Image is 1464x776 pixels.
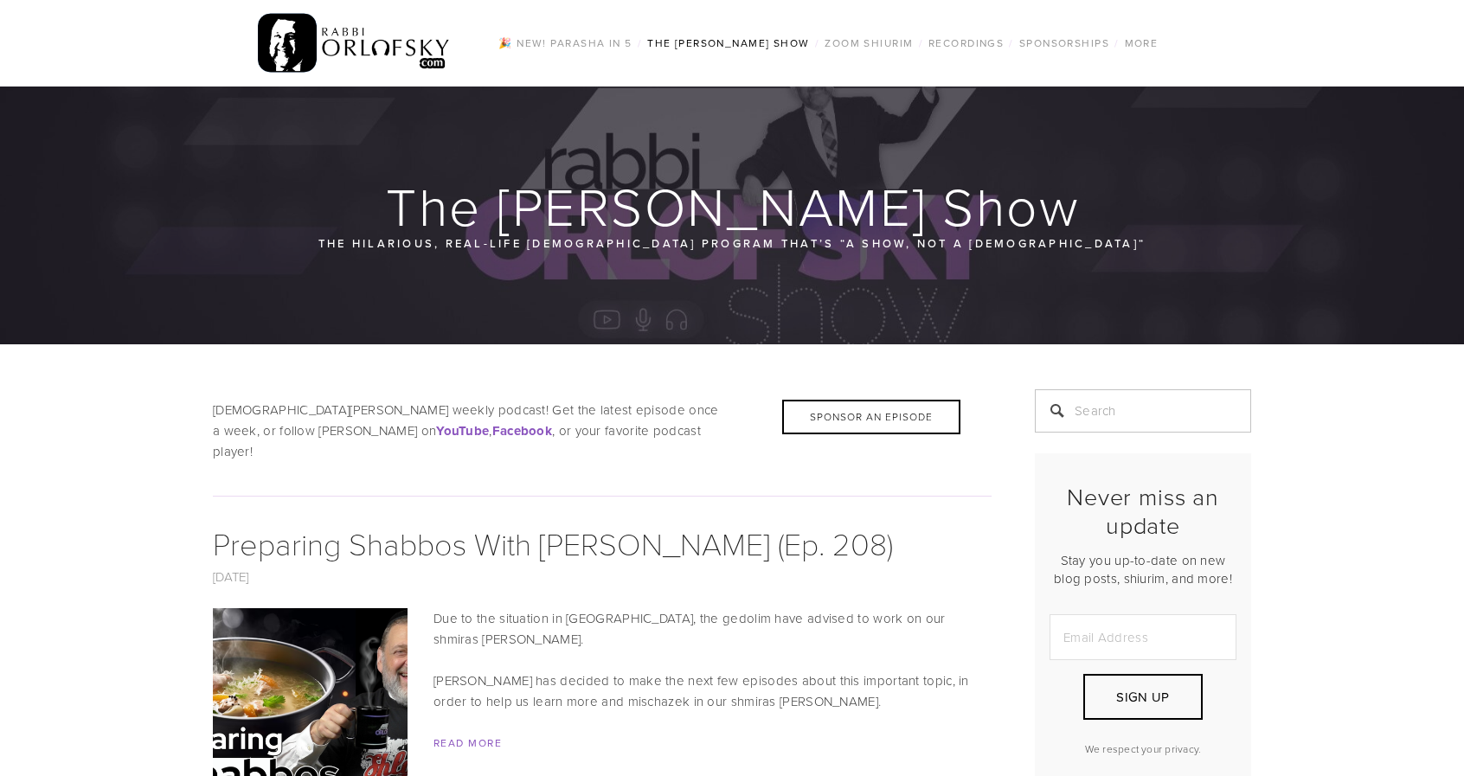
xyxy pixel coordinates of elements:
[1120,32,1164,55] a: More
[436,421,489,439] a: YouTube
[213,400,992,462] p: [DEMOGRAPHIC_DATA][PERSON_NAME] weekly podcast! Get the latest episode once a week, or follow [PE...
[492,421,552,439] a: Facebook
[1014,32,1114,55] a: Sponsorships
[815,35,819,50] span: /
[433,735,502,750] a: Read More
[819,32,918,55] a: Zoom Shiurim
[213,608,992,650] p: Due to the situation in [GEOGRAPHIC_DATA], the gedolim have advised to work on our shmiras [PERSO...
[919,35,923,50] span: /
[213,670,992,712] p: [PERSON_NAME] has decided to make the next few episodes about this important topic, in order to h...
[1050,551,1236,587] p: Stay you up-to-date on new blog posts, shiurim, and more!
[1083,674,1203,720] button: Sign Up
[642,32,815,55] a: The [PERSON_NAME] Show
[493,32,637,55] a: 🎉 NEW! Parasha in 5
[1009,35,1013,50] span: /
[923,32,1009,55] a: Recordings
[1035,389,1251,433] input: Search
[213,568,249,586] a: [DATE]
[1050,741,1236,756] p: We respect your privacy.
[1050,614,1236,660] input: Email Address
[213,178,1253,234] h1: The [PERSON_NAME] Show
[1050,483,1236,539] h2: Never miss an update
[258,10,451,77] img: RabbiOrlofsky.com
[1116,688,1169,706] span: Sign Up
[1114,35,1119,50] span: /
[213,522,893,564] a: Preparing Shabbos With [PERSON_NAME] (Ep. 208)
[317,234,1147,253] p: The hilarious, real-life [DEMOGRAPHIC_DATA] program that’s “a show, not a [DEMOGRAPHIC_DATA]“
[782,400,960,434] div: Sponsor an Episode
[638,35,642,50] span: /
